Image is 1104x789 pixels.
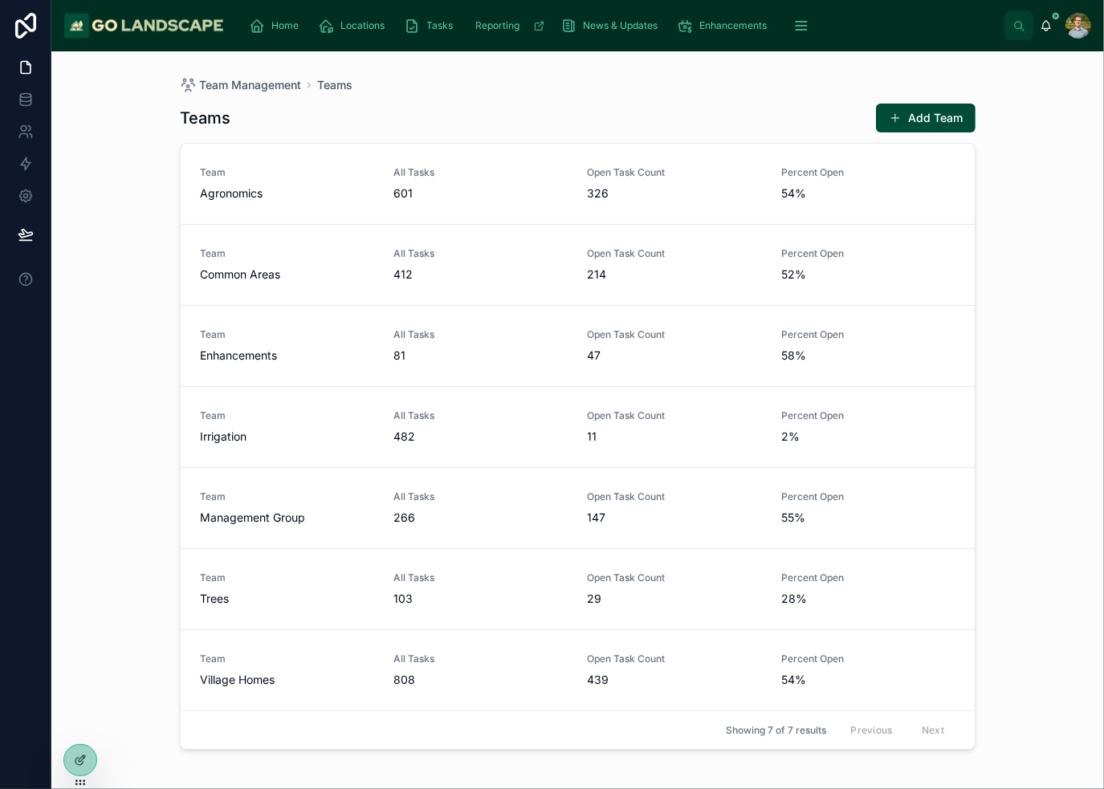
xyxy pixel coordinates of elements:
[393,348,405,364] span: 81
[181,386,975,467] a: TeamIrrigationAll Tasks482Open Task Count11Percent Open2%
[588,266,762,283] span: 214
[781,328,955,341] span: Percent Open
[556,11,670,40] a: News & Updates
[181,467,975,548] a: TeamManagement GroupAll Tasks266Open Task Count147Percent Open55%
[781,266,955,283] span: 52%
[468,11,553,40] a: Reporting
[199,77,301,93] span: Team Management
[393,429,415,445] span: 482
[393,672,415,688] span: 808
[700,19,768,32] span: Enhancements
[781,653,955,665] span: Percent Open
[245,11,311,40] a: Home
[393,490,568,503] span: All Tasks
[781,571,955,584] span: Percent Open
[588,166,762,179] span: Open Task Count
[200,348,374,364] span: Enhancements
[393,409,568,422] span: All Tasks
[64,13,224,39] img: App logo
[393,571,568,584] span: All Tasks
[400,11,465,40] a: Tasks
[181,224,975,305] a: TeamCommon AreasAll Tasks412Open Task Count214Percent Open52%
[588,409,762,422] span: Open Task Count
[781,166,955,179] span: Percent Open
[180,107,230,129] h1: Teams
[200,328,374,341] span: Team
[588,348,762,364] span: 47
[876,104,976,132] button: Add Team
[588,672,762,688] span: 439
[200,409,374,422] span: Team
[393,185,413,201] span: 601
[476,19,520,32] span: Reporting
[588,429,762,445] span: 11
[781,672,955,688] span: 54%
[781,247,955,260] span: Percent Open
[588,328,762,341] span: Open Task Count
[200,490,374,503] span: Team
[181,548,975,629] a: TeamTreesAll Tasks103Open Task Count29Percent Open28%
[341,19,385,32] span: Locations
[200,166,374,179] span: Team
[200,266,374,283] span: Common Areas
[588,571,762,584] span: Open Task Count
[180,77,301,93] a: Team Management
[588,653,762,665] span: Open Task Count
[200,185,374,201] span: Agronomics
[200,571,374,584] span: Team
[781,429,955,445] span: 2%
[200,429,374,445] span: Irrigation
[272,19,299,32] span: Home
[781,591,955,607] span: 28%
[237,8,1004,43] div: scrollable content
[588,247,762,260] span: Open Task Count
[317,77,352,93] a: Teams
[781,348,955,364] span: 58%
[393,653,568,665] span: All Tasks
[393,591,413,607] span: 103
[781,510,955,526] span: 55%
[588,490,762,503] span: Open Task Count
[588,591,762,607] span: 29
[393,247,568,260] span: All Tasks
[181,144,975,224] a: TeamAgronomicsAll Tasks601Open Task Count326Percent Open54%
[200,591,374,607] span: Trees
[781,490,955,503] span: Percent Open
[781,185,955,201] span: 54%
[181,305,975,386] a: TeamEnhancementsAll Tasks81Open Task Count47Percent Open58%
[588,510,762,526] span: 147
[726,724,826,737] span: Showing 7 of 7 results
[200,247,374,260] span: Team
[673,11,779,40] a: Enhancements
[588,185,762,201] span: 326
[393,266,413,283] span: 412
[393,328,568,341] span: All Tasks
[181,629,975,710] a: TeamVillage HomesAll Tasks808Open Task Count439Percent Open54%
[200,510,374,526] span: Management Group
[314,11,397,40] a: Locations
[393,510,415,526] span: 266
[200,672,374,688] span: Village Homes
[200,653,374,665] span: Team
[393,166,568,179] span: All Tasks
[427,19,454,32] span: Tasks
[781,409,955,422] span: Percent Open
[584,19,658,32] span: News & Updates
